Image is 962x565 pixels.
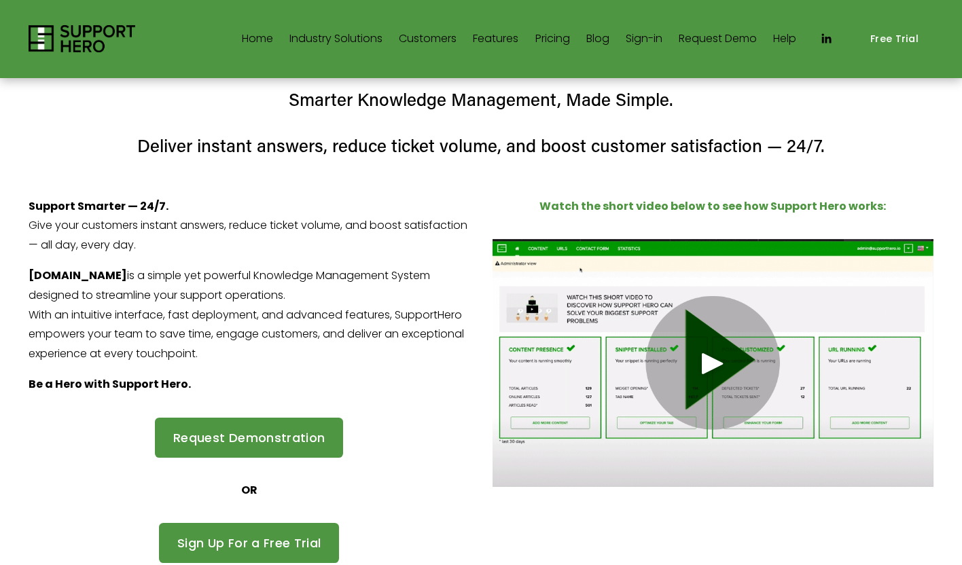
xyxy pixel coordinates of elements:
[29,25,135,52] img: Support Hero
[626,28,662,50] a: Sign-in
[586,28,609,50] a: Blog
[29,376,191,392] strong: Be a Hero with Support Hero.
[29,198,168,214] strong: Support Smarter — 24/7.
[679,28,757,50] a: Request Demo
[399,28,457,50] a: Customers
[696,347,729,380] div: Play
[473,28,518,50] a: Features
[289,28,382,50] a: folder dropdown
[856,23,933,55] a: Free Trial
[29,88,933,112] h4: Smarter Knowledge Management, Made Simple.
[155,418,343,458] a: Request Demonstration
[29,197,469,255] p: Give your customers instant answers, reduce ticket volume, and boost satisfaction — all day, ever...
[241,482,257,498] strong: OR
[29,134,933,158] h4: Deliver instant answers, reduce ticket volume, and boost customer satisfaction — 24/7.
[242,28,273,50] a: Home
[819,32,833,45] a: LinkedIn
[773,28,796,50] a: Help
[535,28,570,50] a: Pricing
[289,29,382,49] span: Industry Solutions
[539,198,886,214] strong: Watch the short video below to see how Support Hero works:
[159,523,339,563] a: Sign Up For a Free Trial
[29,266,469,364] p: is a simple yet powerful Knowledge Management System designed to streamline your support operatio...
[29,268,127,283] strong: [DOMAIN_NAME]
